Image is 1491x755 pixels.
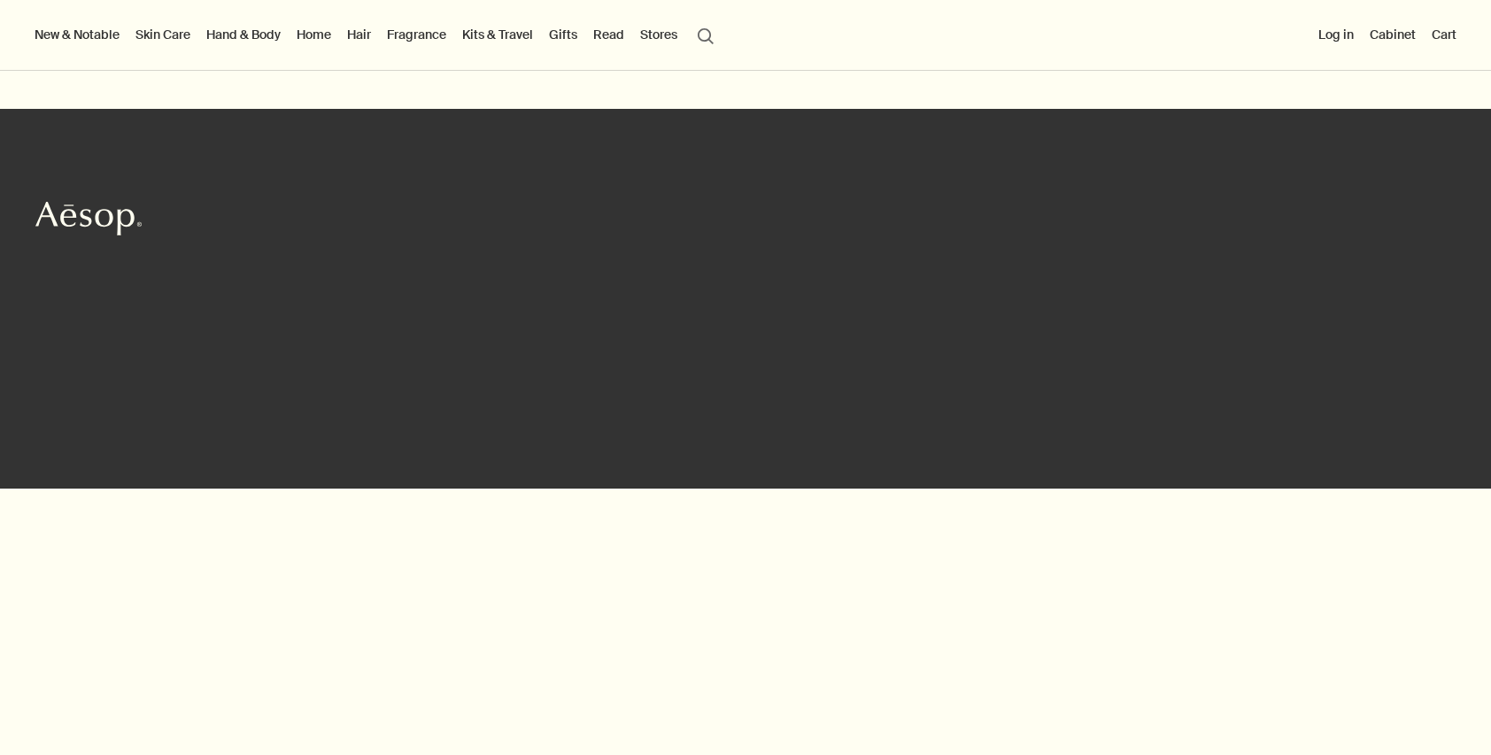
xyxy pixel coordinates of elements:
[590,23,628,46] a: Read
[203,23,284,46] a: Hand & Body
[515,693,976,721] h3: Hair Treatments
[545,23,581,46] a: Gifts
[132,23,194,46] a: Skin Care
[344,23,375,46] a: Hair
[637,23,681,46] button: Stores
[1428,23,1460,46] button: Cart
[35,201,142,236] svg: Aesop
[71,577,521,612] h2: Discover by category
[31,23,123,46] button: New & Notable
[690,18,722,51] button: Open search
[249,206,675,242] h1: Hair
[19,693,479,721] h3: Shampoo & Conditioner
[459,23,537,46] a: Kits & Travel
[249,255,675,303] p: Our approach to hair is honest and straightforward: a healthy scalp is the foundation for healthy...
[1012,693,1472,721] h3: Grooming
[293,23,335,46] a: Home
[383,23,450,46] a: Fragrance
[1366,23,1419,46] a: Cabinet
[31,196,146,245] a: Aesop
[1315,23,1357,46] button: Log in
